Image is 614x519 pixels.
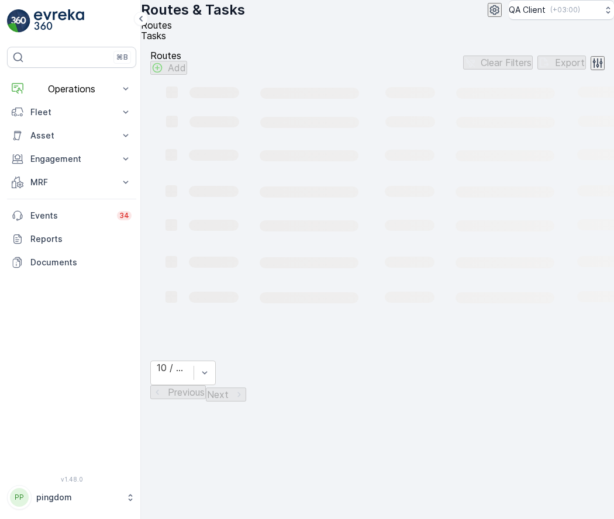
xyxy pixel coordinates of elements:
button: Previous [150,385,206,399]
p: MRF [30,177,113,188]
span: v 1.48.0 [7,476,136,483]
button: Next [206,387,246,402]
p: ⌘B [116,53,128,62]
p: Reports [30,233,132,245]
span: Routes [141,19,172,31]
div: PP [10,488,29,507]
p: Previous [168,387,205,397]
a: Reports [7,227,136,251]
button: Operations [7,77,136,101]
p: 34 [119,211,129,220]
p: Clear Filters [481,57,532,68]
button: Engagement [7,147,136,171]
p: Operations [30,84,113,94]
p: Routes & Tasks [141,1,245,19]
p: Events [30,210,110,222]
p: QA Client [509,4,546,16]
button: Export [537,56,586,70]
div: 10 / Page [157,362,188,373]
button: MRF [7,171,136,194]
button: Asset [7,124,136,147]
button: Add [150,61,187,75]
button: Clear Filters [463,56,533,70]
button: PPpingdom [7,485,136,510]
span: Tasks [141,30,166,41]
p: ( +03:00 ) [550,5,580,15]
p: Documents [30,257,132,268]
p: Fleet [30,106,113,118]
p: Engagement [30,153,113,165]
button: Fleet [7,101,136,124]
p: Export [555,57,585,68]
p: Routes [150,50,187,61]
p: Asset [30,130,113,141]
a: Events34 [7,204,136,227]
p: Next [207,389,229,400]
img: logo_light-DOdMpM7g.png [34,9,84,33]
a: Documents [7,251,136,274]
p: Add [168,63,186,73]
p: pingdom [36,492,120,503]
img: logo [7,9,30,33]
